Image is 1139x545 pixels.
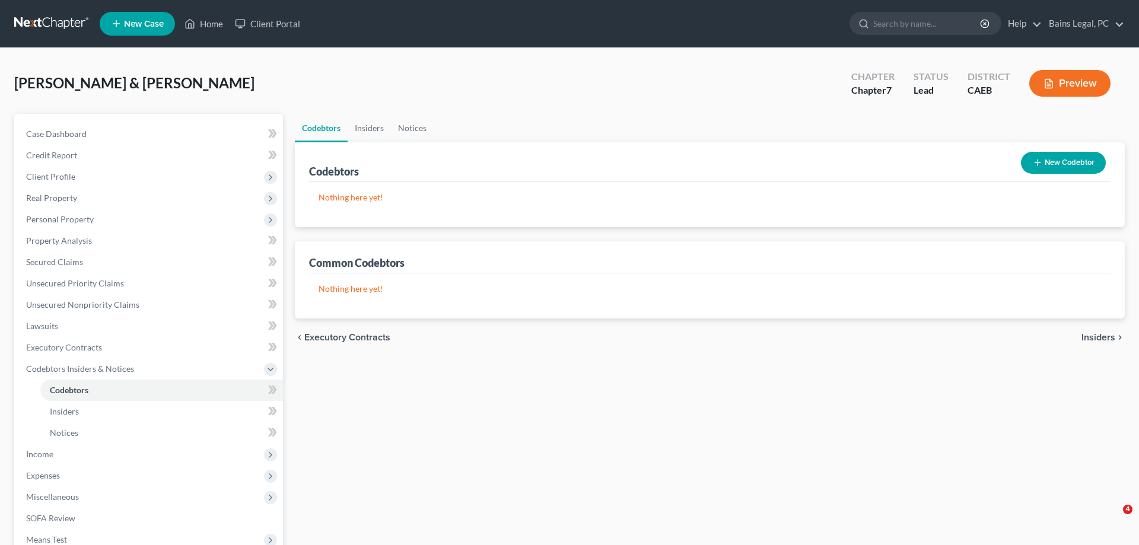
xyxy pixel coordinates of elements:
span: Executory Contracts [26,342,102,352]
iframe: Intercom live chat [1099,505,1127,533]
a: Codebtors [295,114,348,142]
span: Expenses [26,470,60,480]
p: Nothing here yet! [319,283,1101,295]
a: Help [1002,13,1042,34]
span: Secured Claims [26,257,83,267]
span: Credit Report [26,150,77,160]
a: Unsecured Nonpriority Claims [17,294,283,315]
i: chevron_right [1115,333,1125,342]
span: Codebtors [50,385,88,395]
a: Case Dashboard [17,123,283,145]
a: Insiders [40,401,283,422]
p: Nothing here yet! [319,192,1101,203]
div: Status [914,70,949,84]
span: Insiders [50,406,79,416]
a: Executory Contracts [17,337,283,358]
span: Miscellaneous [26,492,79,502]
div: Common Codebtors [309,256,405,270]
div: Lead [914,84,949,97]
div: Codebtors [309,164,359,179]
span: Insiders [1081,333,1115,342]
a: Lawsuits [17,315,283,337]
span: Executory Contracts [304,333,390,342]
a: Insiders [348,114,391,142]
a: Bains Legal, PC [1043,13,1124,34]
div: Chapter [851,70,895,84]
button: chevron_left Executory Contracts [295,333,390,342]
span: New Case [124,20,164,28]
span: Client Profile [26,171,75,181]
a: Home [179,13,229,34]
span: Unsecured Priority Claims [26,278,124,288]
span: Unsecured Nonpriority Claims [26,299,139,310]
a: Unsecured Priority Claims [17,273,283,294]
div: District [968,70,1010,84]
input: Search by name... [873,12,982,34]
span: Personal Property [26,214,94,224]
span: Real Property [26,193,77,203]
span: Lawsuits [26,321,58,331]
button: Insiders chevron_right [1081,333,1125,342]
span: Notices [50,428,78,438]
a: Notices [391,114,434,142]
span: Case Dashboard [26,129,87,139]
span: Income [26,449,53,459]
a: Credit Report [17,145,283,166]
button: Preview [1029,70,1111,97]
a: Client Portal [229,13,306,34]
span: Codebtors Insiders & Notices [26,364,134,374]
span: SOFA Review [26,513,75,523]
span: Means Test [26,534,67,544]
span: 7 [886,84,892,95]
div: CAEB [968,84,1010,97]
button: New Codebtor [1021,152,1106,174]
span: Property Analysis [26,235,92,246]
a: Notices [40,422,283,444]
div: Chapter [851,84,895,97]
a: Codebtors [40,380,283,401]
span: [PERSON_NAME] & [PERSON_NAME] [14,74,254,91]
a: Secured Claims [17,251,283,273]
a: SOFA Review [17,508,283,529]
i: chevron_left [295,333,304,342]
a: Property Analysis [17,230,283,251]
span: 4 [1123,505,1132,514]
